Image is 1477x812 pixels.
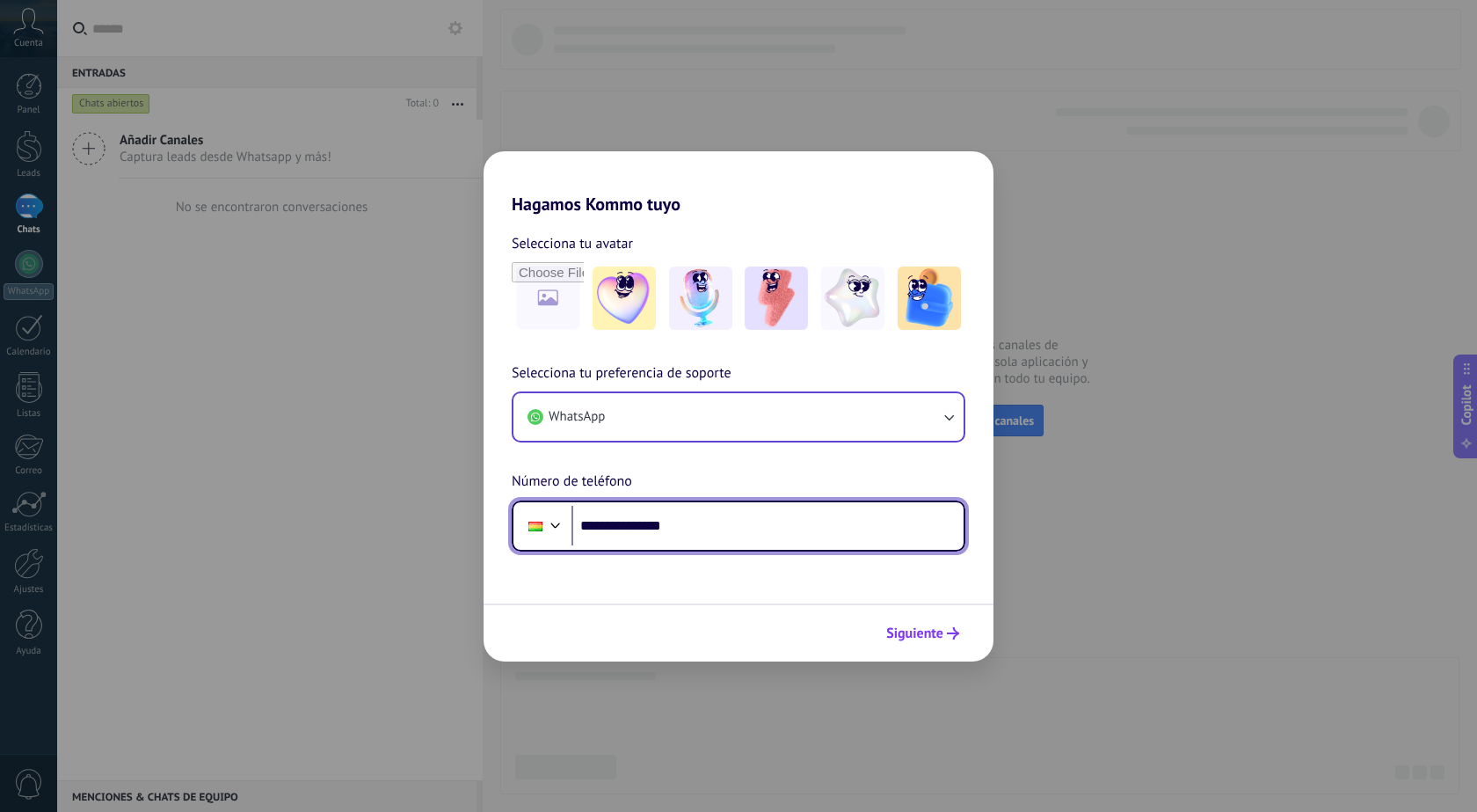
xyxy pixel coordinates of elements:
[669,267,732,330] img: -2.jpeg
[549,408,605,426] span: WhatsApp
[519,508,552,545] div: Bolivia: + 591
[512,471,632,494] span: Número de teléfono
[512,232,633,255] span: Selecciona tu avatar
[513,393,964,441] button: WhatsApp
[745,267,808,330] img: -3.jpeg
[512,362,731,385] span: Selecciona tu preferencia de soporte
[484,151,993,215] h2: Hagamos Kommo tuyo
[821,267,884,330] img: -4.jpeg
[593,267,656,330] img: -1.jpeg
[898,267,961,330] img: -5.jpeg
[878,618,967,648] button: Siguiente
[886,627,943,640] span: Siguiente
